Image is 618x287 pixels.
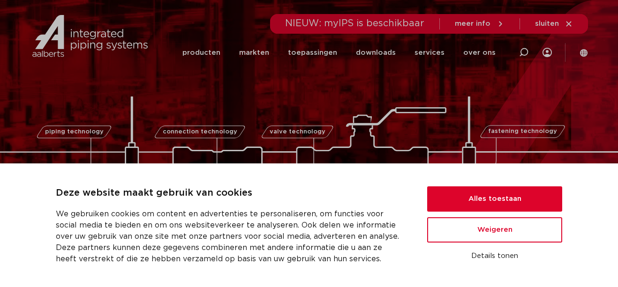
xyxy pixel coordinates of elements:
[182,35,220,71] a: producten
[463,35,496,71] a: over ons
[427,217,562,243] button: Weigeren
[269,129,325,135] span: valve technology
[427,186,562,212] button: Alles toestaan
[535,20,573,28] a: sluiten
[182,35,496,71] nav: Menu
[543,34,552,71] div: my IPS
[288,35,337,71] a: toepassingen
[356,35,396,71] a: downloads
[415,35,445,71] a: services
[488,129,557,135] span: fastening technology
[239,35,269,71] a: markten
[535,20,559,27] span: sluiten
[285,19,424,28] span: NIEUW: myIPS is beschikbaar
[56,208,405,265] p: We gebruiken cookies om content en advertenties te personaliseren, om functies voor social media ...
[56,186,405,201] p: Deze website maakt gebruik van cookies
[163,129,237,135] span: connection technology
[455,20,490,27] span: meer info
[455,20,505,28] a: meer info
[45,129,103,135] span: piping technology
[427,248,562,264] button: Details tonen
